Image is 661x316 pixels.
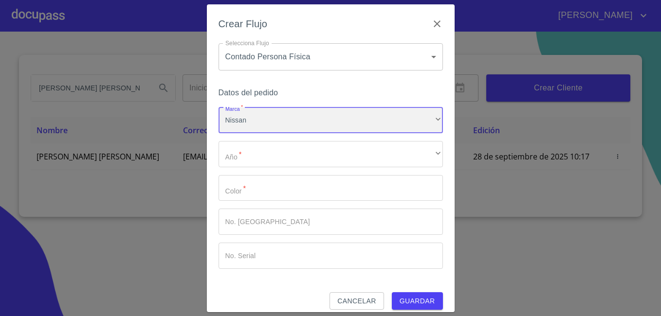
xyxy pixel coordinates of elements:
[392,292,443,310] button: Guardar
[219,86,443,100] h6: Datos del pedido
[337,295,376,307] span: Cancelar
[219,43,443,70] div: Contado Persona Física
[219,107,443,134] div: Nissan
[400,295,435,307] span: Guardar
[219,141,443,167] div: ​
[330,292,384,310] button: Cancelar
[219,16,268,32] h6: Crear Flujo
